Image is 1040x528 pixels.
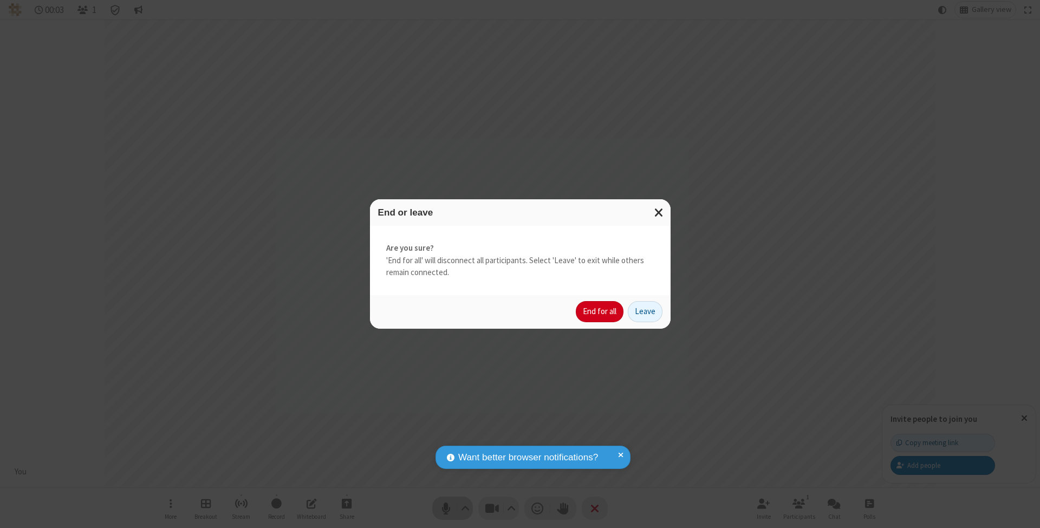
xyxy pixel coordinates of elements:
strong: Are you sure? [386,242,654,255]
h3: End or leave [378,207,662,218]
button: End for all [576,301,623,323]
div: 'End for all' will disconnect all participants. Select 'Leave' to exit while others remain connec... [370,226,671,295]
button: Close modal [648,199,671,226]
button: Leave [628,301,662,323]
span: Want better browser notifications? [458,451,598,465]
